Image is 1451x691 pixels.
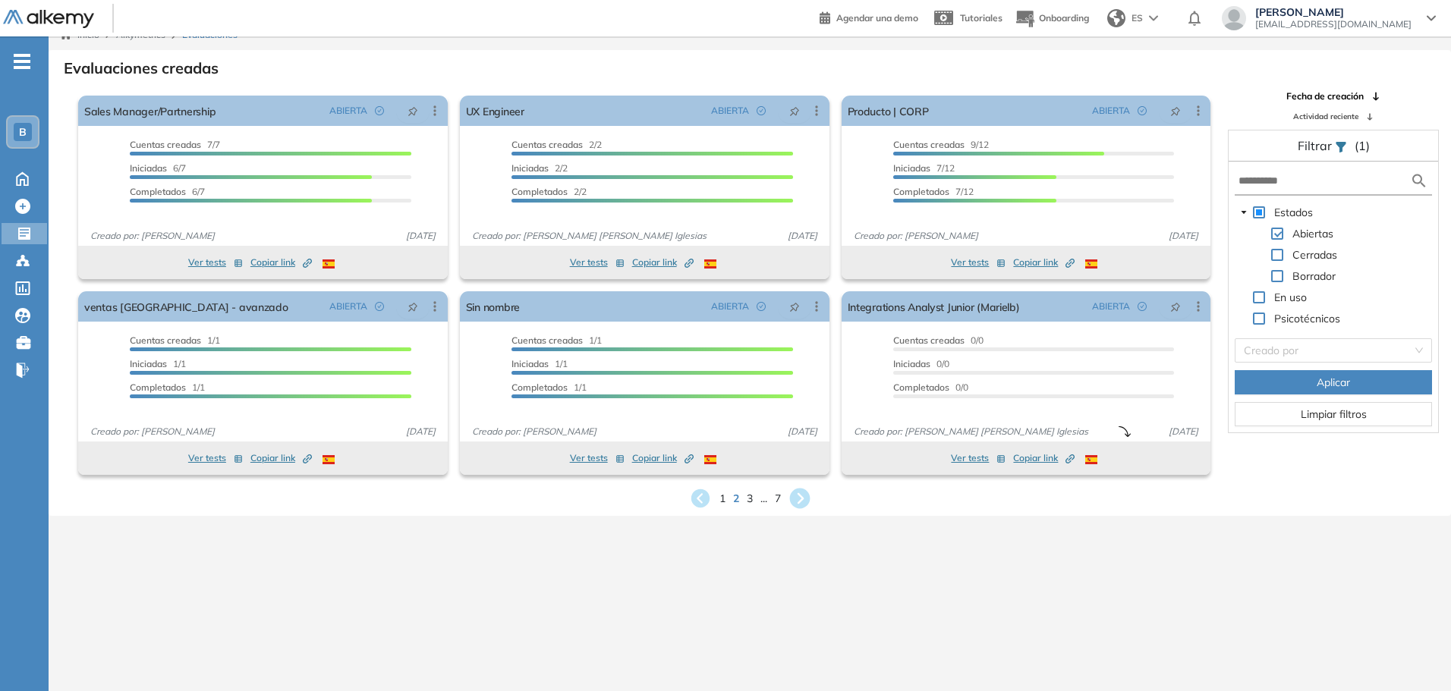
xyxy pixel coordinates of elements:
[893,162,930,174] span: Iniciadas
[570,253,625,272] button: Ver tests
[893,186,974,197] span: 7/12
[1317,374,1350,391] span: Aplicar
[1013,253,1075,272] button: Copiar link
[1271,203,1316,221] span: Estados
[1274,206,1313,219] span: Estados
[757,302,766,311] span: check-circle
[848,291,1020,322] a: Integrations Analyst Junior (Marielb)
[1235,402,1432,426] button: Limpiar filtros
[375,302,384,311] span: check-circle
[1170,105,1181,117] span: pushpin
[466,291,520,322] a: Sin nombre
[1013,449,1075,467] button: Copiar link
[893,335,984,346] span: 0/0
[408,300,418,313] span: pushpin
[64,59,219,77] h3: Evaluaciones creadas
[511,162,549,174] span: Iniciadas
[820,8,918,26] a: Agendar una demo
[188,253,243,272] button: Ver tests
[84,96,216,126] a: Sales Manager/Partnership
[1092,104,1130,118] span: ABIERTA
[130,139,220,150] span: 7/7
[1271,288,1310,306] span: En uso
[1170,300,1181,313] span: pushpin
[1293,111,1358,122] span: Actividad reciente
[84,229,221,243] span: Creado por: [PERSON_NAME]
[1235,370,1432,394] button: Aplicar
[19,126,27,138] span: B
[1298,138,1335,153] span: Filtrar
[511,358,549,369] span: Iniciadas
[704,455,716,464] img: ESP
[778,99,811,123] button: pushpin
[511,382,568,393] span: Completados
[511,358,568,369] span: 1/1
[511,162,568,174] span: 2/2
[848,96,929,126] a: Producto | CORP
[711,300,749,313] span: ABIERTA
[466,425,603,438] span: Creado por: [PERSON_NAME]
[893,382,968,393] span: 0/0
[84,291,288,322] a: ventas [GEOGRAPHIC_DATA] - avanzado
[782,425,823,438] span: [DATE]
[893,335,965,346] span: Cuentas creadas
[188,449,243,467] button: Ver tests
[1159,99,1192,123] button: pushpin
[789,300,800,313] span: pushpin
[711,104,749,118] span: ABIERTA
[511,186,568,197] span: Completados
[747,491,753,507] span: 3
[1301,406,1367,422] span: Limpiar filtros
[130,358,186,369] span: 1/1
[130,335,201,346] span: Cuentas creadas
[511,139,602,150] span: 2/2
[323,455,335,464] img: ESP
[329,300,367,313] span: ABIERTA
[893,162,955,174] span: 7/12
[1149,15,1158,21] img: arrow
[511,382,587,393] span: 1/1
[511,139,583,150] span: Cuentas creadas
[1092,300,1130,313] span: ABIERTA
[1274,291,1307,304] span: En uso
[130,358,167,369] span: Iniciadas
[1274,312,1340,325] span: Psicotécnicos
[632,253,694,272] button: Copiar link
[632,449,694,467] button: Copiar link
[250,256,312,269] span: Copiar link
[1163,425,1204,438] span: [DATE]
[3,10,94,29] img: Logo
[130,335,220,346] span: 1/1
[1286,90,1364,103] span: Fecha de creación
[323,259,335,269] img: ESP
[130,186,205,197] span: 6/7
[632,451,694,465] span: Copiar link
[848,425,1094,438] span: Creado por: [PERSON_NAME] [PERSON_NAME] Iglesias
[375,106,384,115] span: check-circle
[250,451,312,465] span: Copiar link
[1240,209,1248,216] span: caret-down
[1039,12,1089,24] span: Onboarding
[511,186,587,197] span: 2/2
[130,139,201,150] span: Cuentas creadas
[775,491,781,507] span: 7
[570,449,625,467] button: Ver tests
[893,382,949,393] span: Completados
[733,491,739,507] span: 2
[396,294,430,319] button: pushpin
[84,425,221,438] span: Creado por: [PERSON_NAME]
[1289,225,1336,243] span: Abiertas
[893,139,965,150] span: Cuentas creadas
[1085,455,1097,464] img: ESP
[782,229,823,243] span: [DATE]
[466,96,524,126] a: UX Engineer
[1013,256,1075,269] span: Copiar link
[848,229,984,243] span: Creado por: [PERSON_NAME]
[951,449,1006,467] button: Ver tests
[130,162,167,174] span: Iniciadas
[250,253,312,272] button: Copiar link
[893,186,949,197] span: Completados
[778,294,811,319] button: pushpin
[1289,246,1340,264] span: Cerradas
[1410,171,1428,190] img: search icon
